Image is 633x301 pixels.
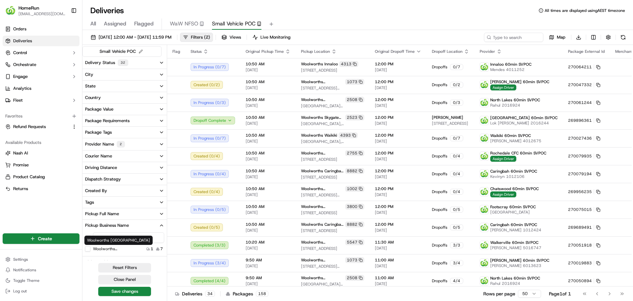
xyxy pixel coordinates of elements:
span: Provider [480,49,495,54]
div: 📗 [7,96,12,102]
a: 📗Knowledge Base [4,93,53,105]
span: 10:50 AM [246,222,290,227]
button: Delivery Status32 [82,57,167,69]
span: [DATE] [375,210,421,215]
div: 2755 [345,150,364,156]
span: 269896361 [568,118,592,123]
div: 0 / 3 [450,100,463,106]
div: State [85,83,96,89]
div: Pickup Full Name [85,211,119,217]
div: Package Value [85,106,113,112]
span: 270079194 [568,171,592,177]
span: Waikiki 60min SVPOC [490,133,531,138]
button: [EMAIL_ADDRESS][DOMAIN_NAME] [18,11,66,17]
img: Nash [7,7,20,20]
span: Footscray 60min SVPOC [490,204,536,210]
a: Refund Requests [5,124,69,130]
button: 270050894 [568,278,600,284]
span: Toggle Theme [13,278,40,283]
span: [DATE] [246,174,290,180]
span: Woolworths Caringbah CFC (CDOS) [301,222,344,227]
span: Live Monitoring [260,34,290,40]
span: Dropoff Location [432,49,463,54]
span: Promise [13,162,29,168]
div: 5547 [345,239,364,245]
span: 7 [160,246,163,251]
a: Orders [3,24,79,34]
span: Small Vehicle POC [212,20,256,28]
span: Dropoffs [432,64,447,70]
button: Pickup Business Name [82,220,167,231]
button: Reset Filters [98,263,151,272]
img: ww.png [480,277,489,285]
img: ww.png [480,187,489,196]
span: Pickup Location [301,49,330,54]
span: Assign Driver [490,84,516,90]
button: 270079194 [568,171,600,177]
button: Toggle Theme [3,276,79,285]
button: State [82,81,167,92]
button: Returns [3,184,79,194]
span: Woolworths [GEOGRAPHIC_DATA] [301,240,344,245]
span: [DATE] [246,121,290,126]
span: Create [38,235,52,242]
div: 1073 [345,79,364,85]
span: [DATE] [375,121,421,126]
button: Control [3,48,79,58]
span: Innaloo 60min SVPOC [490,62,531,67]
div: 2523 [345,115,364,120]
span: Knowledge Base [13,96,50,102]
span: Nash AI [13,150,28,156]
img: ww.png [480,241,489,250]
span: 270027436 [568,136,592,141]
input: Pickup Business Name [93,232,164,243]
span: Assign Driver [490,156,516,162]
div: Small Vehicle POC [100,48,144,55]
span: Original Pickup Time [246,49,284,54]
img: ww.png [480,81,489,89]
span: Flagged [134,20,154,28]
span: Settings [13,257,28,262]
span: 12:00 PM [375,115,421,120]
span: [PERSON_NAME] 5016747 [490,245,541,251]
span: [DATE] [375,139,421,144]
span: Refund Requests [13,124,46,130]
span: Fleet [13,97,23,103]
button: 270061244 [568,100,600,105]
img: ww.png [480,63,489,71]
span: [STREET_ADDRESS] [301,210,364,216]
button: 269896361 [568,118,600,123]
div: 0 / 4 [450,153,463,159]
span: [DATE] [375,192,421,197]
button: Pickup Full Name [82,208,167,219]
span: Deliveries [13,38,32,44]
div: 3 / 3 [450,242,463,248]
span: [DATE] [246,156,290,162]
span: 12:00 PM [375,97,421,102]
div: Woolworths [GEOGRAPHIC_DATA] [84,236,153,245]
span: 269689491 [568,225,592,230]
button: Map [546,33,568,42]
span: Views [229,34,241,40]
button: Dropoff Complete [191,117,235,124]
button: Orchestrate [3,59,79,70]
div: 3800 [345,204,364,210]
button: Dispatch Strategy [82,174,167,185]
img: ww.png [480,259,489,267]
button: Fleet [3,95,79,106]
span: [DATE] [375,85,421,90]
span: Dropoffs [432,153,447,159]
span: 10:50 AM [246,97,290,102]
img: ww.png [480,98,489,107]
a: Promise [5,162,77,168]
span: [DATE] [246,228,290,233]
button: HomeRunHomeRun[EMAIL_ADDRESS][DOMAIN_NAME] [3,3,68,18]
span: [PERSON_NAME] [432,115,463,120]
span: [DATE] [375,228,421,233]
button: [DATE] 12:00 AM - [DATE] 11:59 PM [88,33,174,42]
img: HomeRun [5,5,16,16]
span: Log out [13,288,27,294]
span: 12:00 PM [375,186,421,191]
span: [DATE] [375,156,421,162]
